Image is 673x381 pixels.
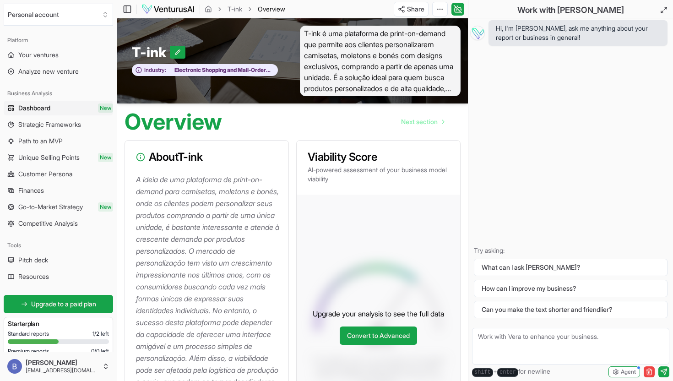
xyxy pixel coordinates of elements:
[258,5,285,14] span: Overview
[205,5,285,14] nav: breadcrumb
[4,101,113,115] a: DashboardNew
[4,150,113,165] a: Unique Selling PointsNew
[497,368,518,377] kbd: enter
[472,367,550,377] span: + for newline
[474,246,668,255] p: Try asking:
[18,103,50,113] span: Dashboard
[621,368,636,376] span: Agent
[4,183,113,198] a: Finances
[125,111,222,133] h1: Overview
[4,33,113,48] div: Platform
[4,167,113,181] a: Customer Persona
[340,327,417,345] a: Convert to Advanced
[470,26,485,40] img: Vera
[4,269,113,284] a: Resources
[144,66,166,74] span: Industry:
[18,136,63,146] span: Path to an MVP
[31,299,96,309] span: Upgrade to a paid plan
[98,153,113,162] span: New
[474,259,668,276] button: What can I ask [PERSON_NAME]?
[496,24,660,42] span: Hi, I'm [PERSON_NAME], ask me anything about your report or business in general!
[26,359,98,367] span: [PERSON_NAME]
[92,330,109,337] span: 1 / 2 left
[18,153,80,162] span: Unique Selling Points
[4,238,113,253] div: Tools
[394,2,429,16] button: Share
[4,86,113,101] div: Business Analysis
[18,219,78,228] span: Competitive Analysis
[18,169,72,179] span: Customer Persona
[166,66,273,74] span: Electronic Shopping and Mail-Order Houses
[26,367,98,374] span: [EMAIL_ADDRESS][DOMAIN_NAME]
[517,4,624,16] h2: Work with [PERSON_NAME]
[4,117,113,132] a: Strategic Frameworks
[18,50,59,60] span: Your ventures
[4,253,113,267] a: Pitch deck
[308,165,449,184] p: AI-powered assessment of your business model viability
[394,113,451,131] a: Go to next page
[608,366,640,377] button: Agent
[474,280,668,297] button: How can I improve my business?
[228,5,242,14] a: T-ink
[394,113,451,131] nav: pagination
[91,348,109,355] span: 0 / 0 left
[8,319,109,328] h3: Starter plan
[98,103,113,113] span: New
[4,134,113,148] a: Path to an MVP
[8,348,49,355] span: Premium reports
[18,186,44,195] span: Finances
[472,368,493,377] kbd: shift
[18,202,83,212] span: Go-to-Market Strategy
[18,256,48,265] span: Pitch deck
[474,301,668,318] button: Can you make the text shorter and friendlier?
[141,4,195,15] img: logo
[18,272,49,281] span: Resources
[8,330,49,337] span: Standard reports
[300,26,461,96] span: T-ink é uma plataforma de print-on-demand que permite aos clientes personalizarem camisetas, mole...
[136,152,277,163] h3: About T-ink
[308,152,449,163] h3: Viability Score
[313,308,444,319] p: Upgrade your analysis to see the full data
[98,202,113,212] span: New
[132,64,278,76] button: Industry:Electronic Shopping and Mail-Order Houses
[4,64,113,79] a: Analyze new venture
[18,67,79,76] span: Analyze new venture
[401,117,438,126] span: Next section
[7,359,22,374] img: ACg8ocImRiQ7fQbjy0A0NodYtXsQX7zLffF8YZs6p45Mq0DY-U3hkQ=s96-c
[18,120,81,129] span: Strategic Frameworks
[4,48,113,62] a: Your ventures
[407,5,424,14] span: Share
[4,200,113,214] a: Go-to-Market StrategyNew
[4,4,113,26] button: Select an organization
[132,44,170,60] span: T-ink
[4,355,113,377] button: [PERSON_NAME][EMAIL_ADDRESS][DOMAIN_NAME]
[4,216,113,231] a: Competitive Analysis
[4,295,113,313] a: Upgrade to a paid plan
